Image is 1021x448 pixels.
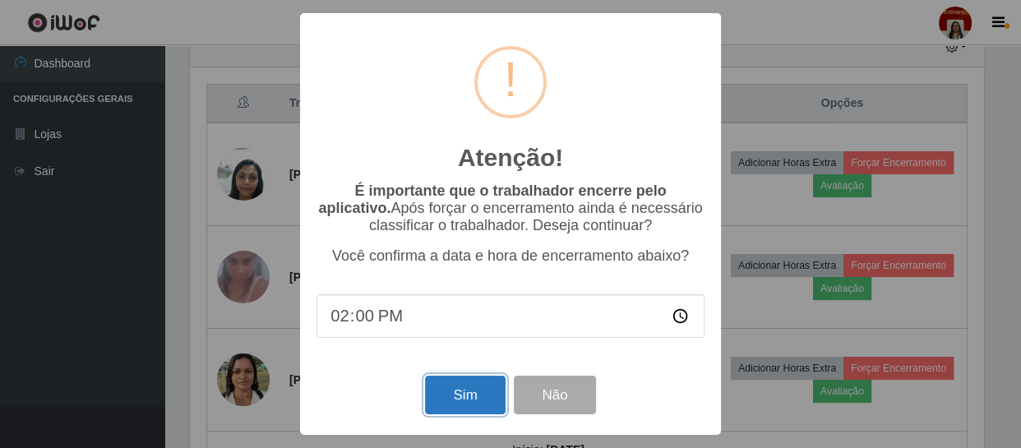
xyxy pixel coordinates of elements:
[318,182,666,216] b: É importante que o trabalhador encerre pelo aplicativo.
[458,143,563,173] h2: Atenção!
[425,376,505,414] button: Sim
[316,182,705,234] p: Após forçar o encerramento ainda é necessário classificar o trabalhador. Deseja continuar?
[316,247,705,265] p: Você confirma a data e hora de encerramento abaixo?
[514,376,595,414] button: Não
